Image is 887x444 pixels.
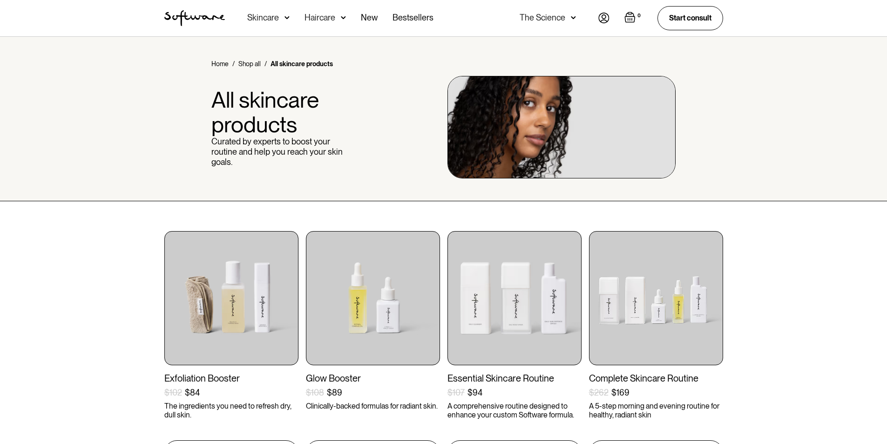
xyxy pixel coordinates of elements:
[624,12,643,25] a: Open empty cart
[467,388,482,398] div: $94
[447,373,582,384] div: Essential Skincare Routine
[306,402,440,410] p: Clinically-backed formulas for radiant skin.
[589,402,723,419] p: A 5-step morning and evening routine for healthy, radiant skin
[447,388,465,398] div: $107
[306,388,324,398] div: $108
[164,10,225,26] img: Software Logo
[327,388,342,398] div: $89
[306,373,440,384] div: Glow Booster
[520,13,565,22] div: The Science
[164,10,225,26] a: home
[211,88,345,137] h1: All skincare products
[238,59,261,68] a: Shop all
[264,59,267,68] div: /
[589,373,723,384] div: Complete Skincare Routine
[636,12,643,20] div: 0
[232,59,235,68] div: /
[211,137,345,167] p: Curated by experts to boost your routine and help you reach your skin goals.
[271,59,333,68] div: All skincare products
[305,13,335,22] div: Haircare
[247,13,279,22] div: Skincare
[164,402,298,419] p: The ingredients you need to refresh dry, dull skin.
[571,13,576,22] img: arrow down
[185,388,200,398] div: $84
[611,388,630,398] div: $169
[284,13,290,22] img: arrow down
[657,6,723,30] a: Start consult
[164,388,182,398] div: $102
[589,388,609,398] div: $262
[447,402,582,419] p: A comprehensive routine designed to enhance your custom Software formula.
[211,59,229,68] a: Home
[164,373,298,384] div: Exfoliation Booster
[341,13,346,22] img: arrow down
